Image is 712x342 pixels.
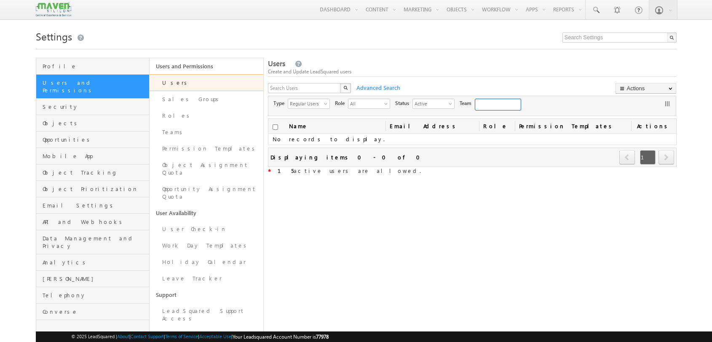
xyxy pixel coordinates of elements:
[150,74,263,91] a: Users
[352,84,403,92] span: Advanced Search
[43,103,147,110] span: Security
[36,164,150,181] a: Object Tracking
[43,234,147,250] span: Data Management and Privacy
[36,304,150,320] a: Converse
[460,100,475,107] span: Team
[36,115,150,132] a: Objects
[36,58,150,75] a: Profile
[150,205,263,221] a: User Availability
[150,108,263,124] a: Roles
[150,254,263,270] a: Holiday Calendar
[36,287,150,304] a: Telephony
[131,334,164,339] a: Contact Support
[150,58,263,74] a: Users and Permissions
[43,202,147,209] span: Email Settings
[479,119,515,133] a: Role
[36,75,150,99] a: Users and Permissions
[316,334,329,340] span: 77978
[117,334,129,339] a: About
[268,134,676,145] td: No records to display.
[640,150,656,164] span: 1
[36,254,150,271] a: Analytics
[616,83,676,94] button: Actions
[43,259,147,266] span: Analytics
[384,101,391,106] span: select
[449,101,455,106] span: select
[268,68,677,75] div: Create and Update LeadSquared users
[150,221,263,237] a: User Check-in
[165,334,198,339] a: Terms of Service
[150,303,263,327] a: LeadSquared Support Access
[36,271,150,287] a: [PERSON_NAME]
[150,181,263,205] a: Opportunity Assignment Quota
[43,136,147,143] span: Opportunities
[43,62,147,70] span: Profile
[150,157,263,181] a: Object Assignment Quota
[285,119,312,133] a: Name
[43,119,147,127] span: Objects
[515,119,631,133] span: Permission Templates
[36,30,72,43] span: Settings
[36,2,71,17] img: Custom Logo
[43,169,147,176] span: Object Tracking
[233,334,329,340] span: Your Leadsquared Account Number is
[150,287,263,303] a: Support
[271,167,421,174] span: active users are allowed.
[150,237,263,254] a: Work Day Templates
[71,333,329,341] span: © 2025 LeadSquared | | | | |
[619,150,635,164] span: prev
[43,185,147,193] span: Object Prioritization
[273,100,288,107] span: Type
[36,99,150,115] a: Security
[278,167,294,174] strong: 15
[385,119,479,133] a: Email Address
[658,150,674,164] span: next
[36,214,150,230] a: API and Webhooks
[658,151,674,164] a: next
[150,140,263,157] a: Permission Templates
[36,197,150,214] a: Email Settings
[288,99,323,108] span: Regular Users
[36,181,150,197] a: Object Prioritization
[43,291,147,299] span: Telephony
[270,152,425,162] div: Displaying items 0 - 0 of 0
[150,124,263,140] a: Teams
[43,308,147,315] span: Converse
[150,91,263,108] a: Sales Groups
[43,275,147,283] span: [PERSON_NAME]
[43,218,147,226] span: API and Webhooks
[268,83,341,93] input: Search Users
[395,100,412,107] span: Status
[413,99,447,108] span: Active
[562,32,677,43] input: Search Settings
[36,148,150,164] a: Mobile App
[36,132,150,148] a: Opportunities
[43,79,147,94] span: Users and Permissions
[631,119,676,133] span: Actions
[335,100,348,107] span: Role
[619,151,635,164] a: prev
[150,270,263,287] a: Leave Tracker
[43,152,147,160] span: Mobile App
[343,86,348,90] img: Search
[348,99,383,108] span: All
[324,101,331,106] span: select
[268,59,285,68] span: Users
[199,334,231,339] a: Acceptable Use
[36,230,150,254] a: Data Management and Privacy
